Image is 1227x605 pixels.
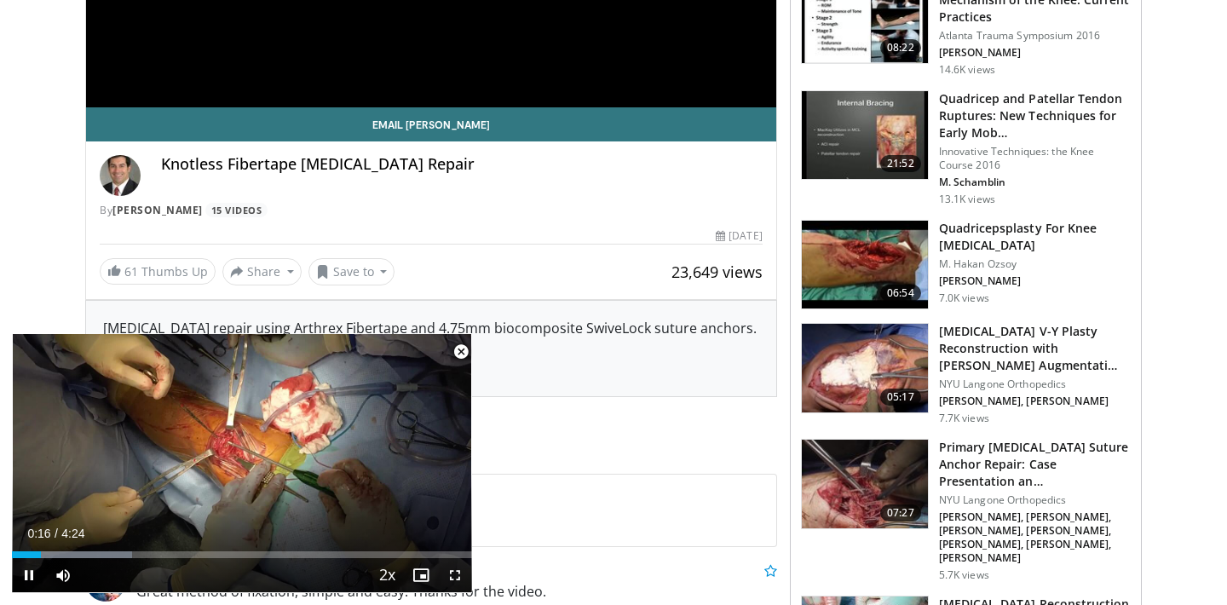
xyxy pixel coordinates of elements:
[880,285,921,302] span: 06:54
[61,527,84,540] span: 4:24
[802,221,928,309] img: 50956ccb-5814-4b6b-bfb2-e5cdb7275605.150x105_q85_crop-smart_upscale.jpg
[880,504,921,521] span: 07:27
[205,203,268,217] a: 15 Videos
[671,262,763,282] span: 23,649 views
[46,558,80,592] button: Mute
[939,193,995,206] p: 13.1K views
[161,155,763,174] h4: Knotless Fibertape [MEDICAL_DATA] Repair
[939,145,1131,172] p: Innovative Techniques: the Knee Course 2016
[12,551,472,558] div: Progress Bar
[939,568,989,582] p: 5.7K views
[939,323,1131,374] h3: [MEDICAL_DATA] V-Y Plasty Reconstruction with [PERSON_NAME] Augmentati…
[802,440,928,528] img: 15bf5406-dc85-4cf3-a1f4-8fc0e8a3f4de.150x105_q85_crop-smart_upscale.jpg
[222,258,302,285] button: Share
[370,558,404,592] button: Playback Rate
[716,228,762,244] div: [DATE]
[939,412,989,425] p: 7.7K views
[939,29,1131,43] p: Atlanta Trauma Symposium 2016
[802,324,928,412] img: d014f5fd-cbc6-43de-885c-b4dd16b39b80.jpg.150x105_q85_crop-smart_upscale.jpg
[801,90,1131,206] a: 21:52 Quadricep and Patellar Tendon Ruptures: New Techniques for Early Mob… Innovative Techniques...
[939,439,1131,490] h3: Primary [MEDICAL_DATA] Suture Anchor Repair: Case Presentation an…
[939,510,1131,565] p: [PERSON_NAME], [PERSON_NAME], [PERSON_NAME], [PERSON_NAME], [PERSON_NAME], [PERSON_NAME], [PERSON...
[939,90,1131,141] h3: Quadricep and Patellar Tendon Ruptures: New Techniques for Early Mob…
[444,334,478,370] button: Close
[939,274,1131,288] p: [PERSON_NAME]
[801,220,1131,310] a: 06:54 Quadricepsplasty For Knee [MEDICAL_DATA] M. Hakan Ozsoy [PERSON_NAME] 7.0K views
[124,263,138,279] span: 61
[939,176,1131,189] p: M. Schamblin
[939,377,1131,391] p: NYU Langone Orthopedics
[86,107,776,141] a: Email [PERSON_NAME]
[801,439,1131,582] a: 07:27 Primary [MEDICAL_DATA] Suture Anchor Repair: Case Presentation an… NYU Langone Orthopedics ...
[100,155,141,196] img: Avatar
[55,527,58,540] span: /
[12,558,46,592] button: Pause
[308,258,395,285] button: Save to
[112,203,203,217] a: [PERSON_NAME]
[939,257,1131,271] p: M. Hakan Ozsoy
[880,155,921,172] span: 21:52
[100,258,216,285] a: 61 Thumbs Up
[103,318,759,379] div: [MEDICAL_DATA] repair using Arthrex Fibertape and 4.75mm biocomposite SwiveLock suture anchors. P...
[27,527,50,540] span: 0:16
[939,395,1131,408] p: [PERSON_NAME], [PERSON_NAME]
[404,558,438,592] button: Enable picture-in-picture mode
[939,63,995,77] p: 14.6K views
[939,291,989,305] p: 7.0K views
[880,389,921,406] span: 05:17
[880,39,921,56] span: 08:22
[12,334,472,593] video-js: Video Player
[939,46,1131,60] p: [PERSON_NAME]
[939,220,1131,254] h3: Quadricepsplasty For Knee [MEDICAL_DATA]
[801,323,1131,425] a: 05:17 [MEDICAL_DATA] V-Y Plasty Reconstruction with [PERSON_NAME] Augmentati… NYU Langone Orthope...
[100,203,763,218] div: By
[939,493,1131,507] p: NYU Langone Orthopedics
[438,558,472,592] button: Fullscreen
[802,91,928,180] img: AlCdVYZxUWkgWPEX4xMDoxOjA4MTsiGN.150x105_q85_crop-smart_upscale.jpg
